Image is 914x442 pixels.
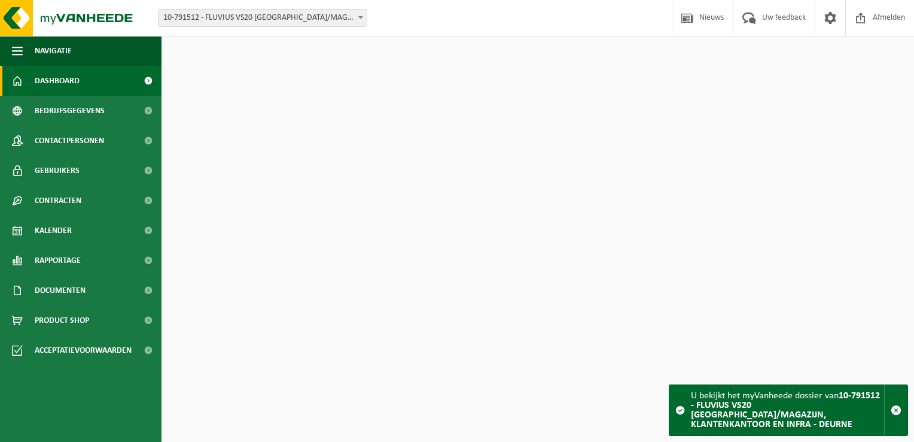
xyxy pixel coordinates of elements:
span: Dashboard [35,66,80,96]
span: Documenten [35,276,86,305]
span: 10-791512 - FLUVIUS VS20 ANTWERPEN/MAGAZIJN, KLANTENKANTOOR EN INFRA - DEURNE [159,10,367,26]
span: 10-791512 - FLUVIUS VS20 ANTWERPEN/MAGAZIJN, KLANTENKANTOOR EN INFRA - DEURNE [158,9,367,27]
span: Acceptatievoorwaarden [35,335,132,365]
span: Navigatie [35,36,72,66]
span: Kalender [35,216,72,246]
span: Contactpersonen [35,126,104,156]
span: Bedrijfsgegevens [35,96,105,126]
iframe: chat widget [6,416,200,442]
span: Rapportage [35,246,81,276]
span: Gebruikers [35,156,80,186]
span: Contracten [35,186,81,216]
strong: 10-791512 - FLUVIUS VS20 [GEOGRAPHIC_DATA]/MAGAZIJN, KLANTENKANTOOR EN INFRA - DEURNE [691,391,880,429]
div: U bekijkt het myVanheede dossier van [691,385,884,435]
span: Product Shop [35,305,89,335]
